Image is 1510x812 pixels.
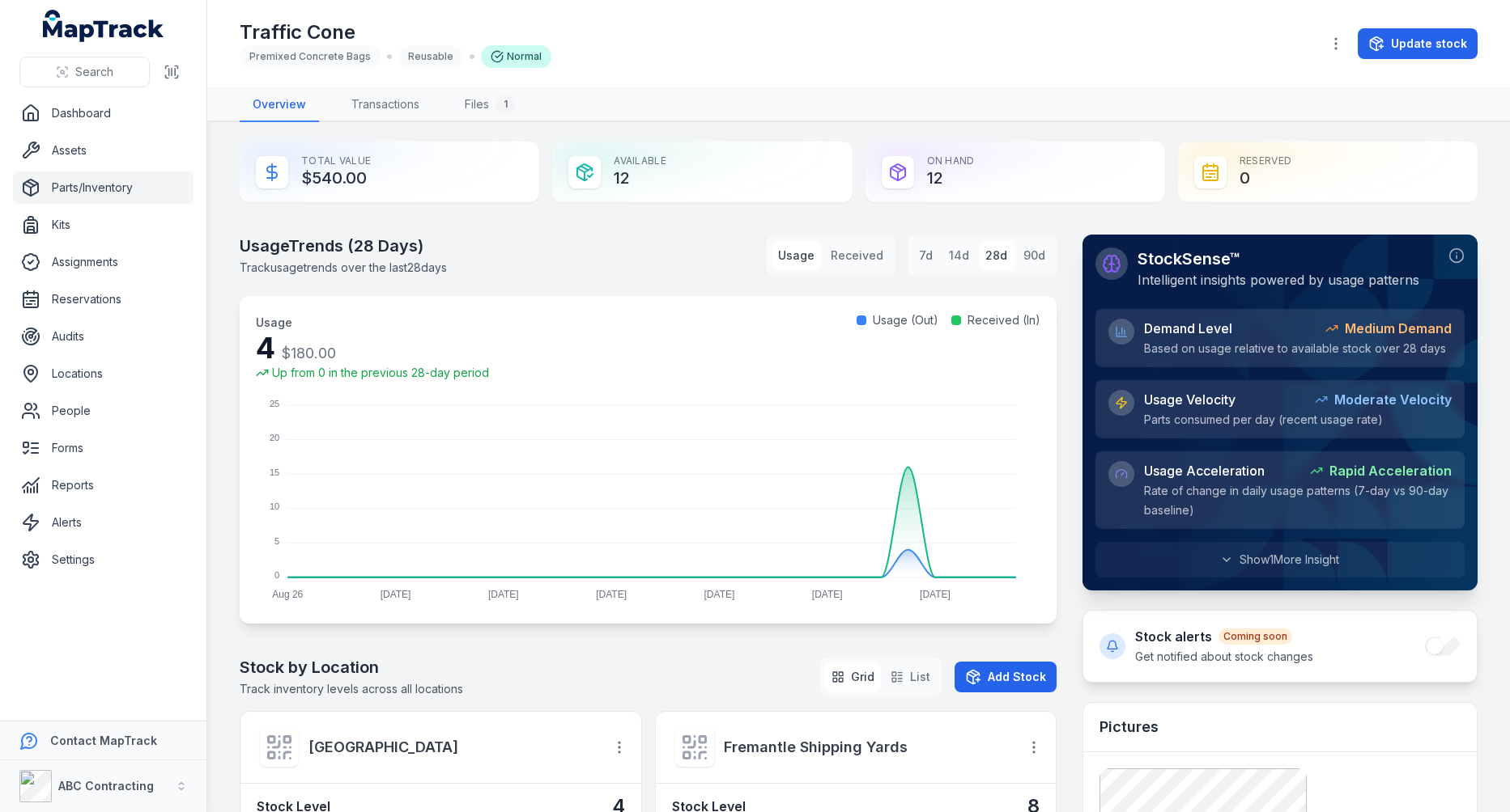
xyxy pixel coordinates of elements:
tspan: [DATE] [488,589,519,600]
button: Update stock [1358,28,1478,59]
strong: Rapid Acceleration [1329,461,1452,480]
span: Based on usage relative to available stock over 28 days [1144,341,1446,355]
tspan: Aug 26 [272,589,303,600]
strong: Contact MapTrack [50,734,157,747]
tspan: 20 [270,433,279,442]
button: Usage [772,241,821,270]
h2: Usage Trends ( 28 Days) [240,235,447,257]
a: Kits [13,209,194,241]
a: Assignments [13,246,194,278]
h1: Traffic Cone [240,19,551,45]
div: Coming soon [1219,628,1292,645]
a: Assets [13,134,194,167]
div: 1 [496,95,515,114]
a: Parts/Inventory [13,171,194,204]
a: Locations [13,357,194,390]
h3: Pictures [1100,716,1159,738]
button: 28d [979,241,1014,270]
span: Rate of change in daily usage patterns (7-day vs 90-day baseline) [1144,484,1448,517]
span: Parts consumed per day (recent usage rate) [1144,412,1383,426]
a: People [13,395,194,427]
div: 4 [256,332,489,365]
button: 7d [912,241,939,270]
strong: Moderate Velocity [1334,390,1452,409]
span: Up from 0 in the previous 28-day period [272,365,489,381]
tspan: [DATE] [596,589,627,600]
a: Forms [13,432,194,464]
span: Usage (Out) [873,312,938,328]
h4: Stock alerts [1135,627,1313,646]
tspan: 5 [274,536,279,546]
span: Usage Acceleration [1144,461,1265,480]
strong: Medium Demand [1345,319,1452,338]
tspan: [DATE] [381,589,411,600]
div: Reusable [398,45,463,68]
span: Track usage trends over the last 28 days [240,260,447,274]
strong: ABC Contracting [58,779,154,793]
button: Received [824,241,890,270]
a: Audits [13,320,194,353]
span: Usage Velocity [1144,390,1236,409]
a: Transactions [338,88,432,122]
h2: Stock by Location [240,656,463,679]
tspan: 0 [274,570,279,580]
tspan: [DATE] [704,589,735,600]
button: 90d [1017,241,1052,270]
span: Premixed Concrete Bags [249,50,371,62]
a: Fremantle Shipping Yards [724,736,1006,759]
span: Show 1 More Insight [1240,552,1339,568]
a: Settings [13,543,194,576]
a: [GEOGRAPHIC_DATA] [308,736,591,759]
span: $180.00 [282,345,336,362]
button: Add Stock [955,662,1057,692]
tspan: 10 [270,501,279,511]
span: Search [75,64,113,80]
span: Track inventory levels across all locations [240,682,463,696]
button: Search [19,57,150,87]
a: MapTrack [43,10,164,42]
a: Dashboard [13,97,194,129]
button: Grid [825,662,881,691]
span: Demand Level [1144,319,1232,338]
h2: StockSense™ [1138,247,1419,270]
button: List [884,662,937,691]
a: Reports [13,469,194,501]
a: Alerts [13,506,194,539]
a: Overview [240,88,319,122]
a: Reservations [13,283,194,315]
div: Normal [481,45,551,68]
tspan: [DATE] [920,589,951,600]
span: Received (In) [968,312,1040,328]
span: Usage [256,315,292,329]
span: Intelligent insights powered by usage patterns [1138,272,1419,288]
a: Files1 [452,88,528,122]
tspan: 25 [270,399,279,408]
tspan: [DATE] [812,589,843,600]
tspan: 15 [270,467,279,477]
button: Show1More Insight [1095,542,1465,577]
button: 14d [942,241,976,270]
span: Get notified about stock changes [1135,649,1313,663]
